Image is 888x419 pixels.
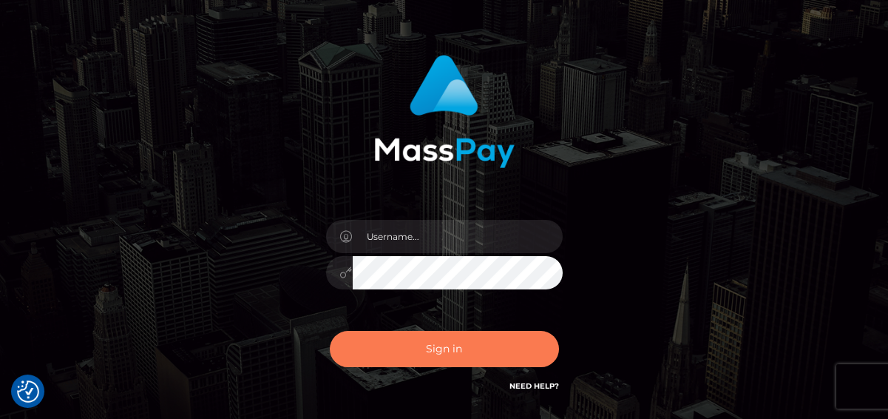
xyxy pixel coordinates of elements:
[330,331,559,367] button: Sign in
[17,381,39,403] button: Consent Preferences
[353,220,563,253] input: Username...
[17,381,39,403] img: Revisit consent button
[509,381,559,391] a: Need Help?
[374,55,515,168] img: MassPay Login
